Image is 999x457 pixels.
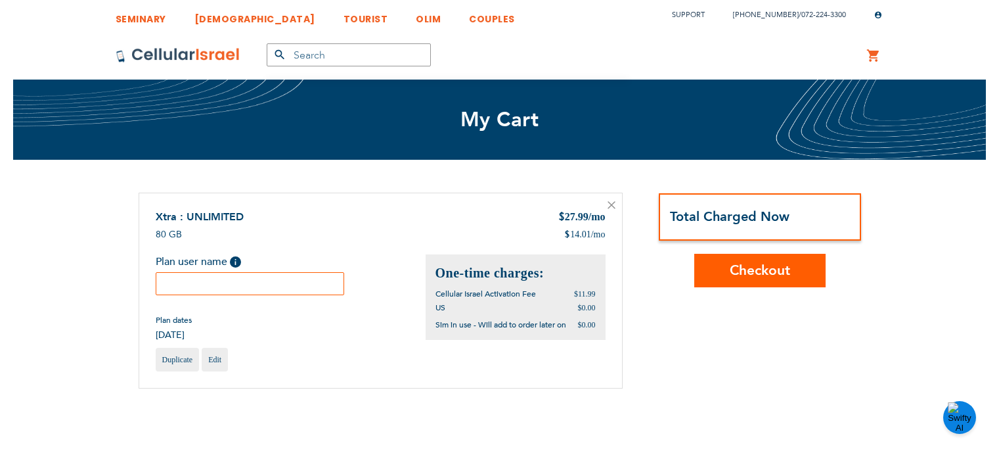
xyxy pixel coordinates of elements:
span: Edit [208,355,221,364]
a: COUPLES [469,3,515,28]
a: OLIM [416,3,441,28]
span: /mo [588,211,606,222]
span: Cellular Israel Activation Fee [435,289,536,299]
span: Checkout [730,261,790,280]
a: [DEMOGRAPHIC_DATA] [194,3,315,28]
div: 14.01 [564,228,605,241]
strong: Total Charged Now [670,208,789,226]
span: Plan user name [156,254,227,269]
span: 80 GB [156,228,182,241]
a: Duplicate [156,348,200,372]
span: Duplicate [162,355,193,364]
span: $ [564,228,570,241]
span: Plan dates [156,315,192,325]
a: Support [672,10,705,20]
li: / [720,5,846,24]
span: $ [558,210,565,226]
span: /mo [591,228,606,241]
a: [PHONE_NUMBER] [733,10,799,20]
span: My Cart [460,106,539,133]
span: $11.99 [574,289,596,299]
a: 072-224-3300 [801,10,846,20]
button: Checkout [694,254,826,287]
input: Search [267,43,431,66]
a: TOURIST [344,3,388,28]
a: Edit [202,348,228,372]
span: Sim in use - Will add to order later on [435,320,566,330]
a: SEMINARY [116,3,166,28]
span: $0.00 [578,303,596,312]
img: Cellular Israel Logo [116,47,240,63]
span: [DATE] [156,329,192,341]
a: Xtra : UNLIMITED [156,210,244,224]
span: Help [230,256,241,268]
div: 27.99 [558,210,606,226]
h2: One-time charges: [435,264,596,282]
span: US [435,302,445,313]
span: $0.00 [578,320,596,329]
